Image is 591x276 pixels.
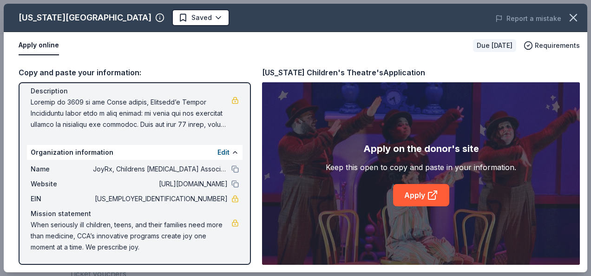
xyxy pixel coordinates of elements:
[363,141,479,156] div: Apply on the donor's site
[19,66,251,79] div: Copy and paste your information:
[19,10,151,25] div: [US_STATE][GEOGRAPHIC_DATA]
[262,66,425,79] div: [US_STATE] Children's Theatre's Application
[495,13,561,24] button: Report a mistake
[524,40,580,51] button: Requirements
[31,208,239,219] div: Mission statement
[172,9,230,26] button: Saved
[93,193,228,204] span: [US_EMPLOYER_IDENTIFICATION_NUMBER]
[393,184,449,206] a: Apply
[217,147,230,158] button: Edit
[31,97,231,130] span: Loremip do 3609 si ame Conse adipis, Elitsedd’e Tempor Incididuntu labor etdo m aliq enimad: mi v...
[535,40,580,51] span: Requirements
[31,193,93,204] span: EIN
[473,39,516,52] div: Due [DATE]
[19,36,59,55] button: Apply online
[31,219,231,253] span: When seriously ill children, teens, and their families need more than medicine, CCA’s innovative ...
[31,164,93,175] span: Name
[93,164,228,175] span: JoyRx, Childrens [MEDICAL_DATA] Association
[27,145,243,160] div: Organization information
[93,178,228,190] span: [URL][DOMAIN_NAME]
[31,178,93,190] span: Website
[31,85,239,97] div: Description
[326,162,516,173] div: Keep this open to copy and paste in your information.
[191,12,212,23] span: Saved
